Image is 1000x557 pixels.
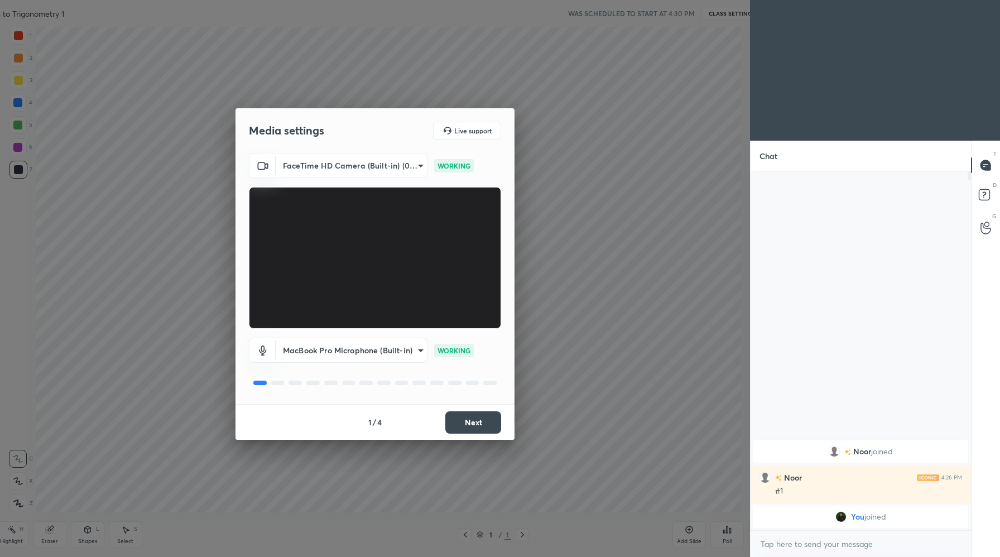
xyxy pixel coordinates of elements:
[851,512,864,521] span: You
[853,447,871,456] span: Noor
[775,475,782,481] img: no-rating-badge.077c3623.svg
[844,449,851,455] img: no-rating-badge.077c3623.svg
[993,150,997,158] p: T
[993,181,997,189] p: D
[751,438,971,530] div: grid
[276,338,427,363] div: FaceTime HD Camera (Built-in) (05ac:8514)
[829,446,840,457] img: default.png
[437,345,470,356] p: WORKING
[782,472,802,483] h6: Noor
[373,416,376,428] h4: /
[992,212,997,220] p: G
[751,141,786,171] p: Chat
[377,416,382,428] h4: 4
[445,411,501,434] button: Next
[368,416,372,428] h4: 1
[775,486,962,497] div: #1
[249,123,324,138] h2: Media settings
[941,474,962,481] div: 4:26 PM
[437,161,470,171] p: WORKING
[454,127,492,134] h5: Live support
[917,474,939,481] img: iconic-light.a09c19a4.png
[276,153,427,178] div: FaceTime HD Camera (Built-in) (05ac:8514)
[864,512,886,521] span: joined
[835,511,847,522] img: d648a8df70ee45efb8ede890284a0203.jpg
[871,447,893,456] span: joined
[759,472,771,483] img: default.png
